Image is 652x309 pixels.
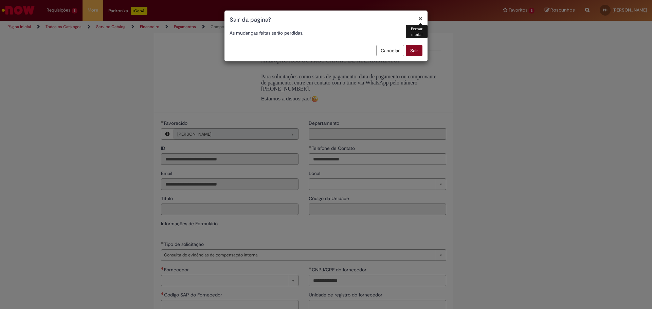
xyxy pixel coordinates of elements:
[406,25,428,38] div: Fechar modal
[230,16,422,24] h1: Sair da página?
[418,15,422,22] button: Fechar modal
[230,30,422,36] p: As mudanças feitas serão perdidas.
[376,45,404,56] button: Cancelar
[406,45,422,56] button: Sair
